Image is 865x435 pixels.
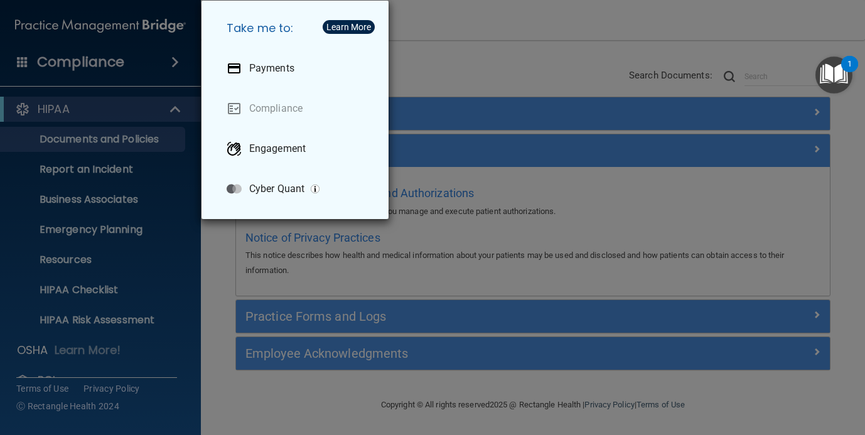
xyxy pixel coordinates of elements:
[217,51,379,86] a: Payments
[249,142,306,155] p: Engagement
[249,62,294,75] p: Payments
[249,183,304,195] p: Cyber Quant
[217,91,379,126] a: Compliance
[323,20,375,34] button: Learn More
[847,64,852,80] div: 1
[815,56,852,94] button: Open Resource Center, 1 new notification
[326,23,371,31] div: Learn More
[648,346,850,396] iframe: Drift Widget Chat Controller
[217,11,379,46] h5: Take me to:
[217,131,379,166] a: Engagement
[217,171,379,207] a: Cyber Quant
